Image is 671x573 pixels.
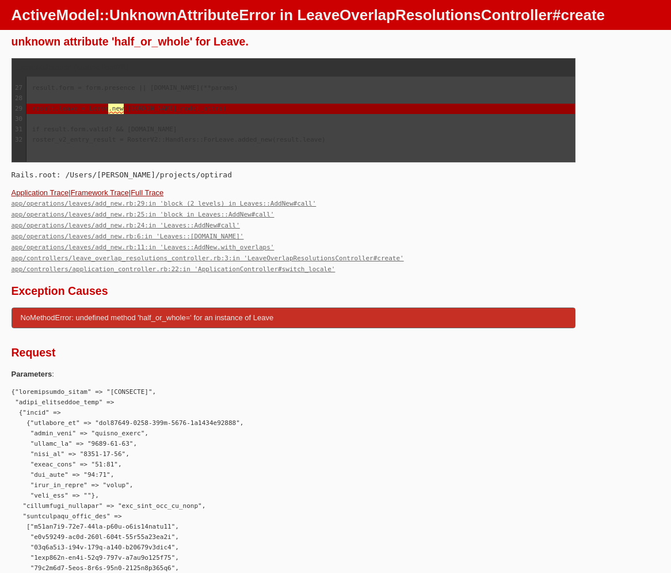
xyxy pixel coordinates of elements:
span: .new [108,104,124,114]
a: NoMethodError: undefined method 'half_or_whole=' for an instance of Leave [12,308,575,328]
a: app/controllers/leave_overlap_resolutions_controller.rb:3:in 'LeaveOverlapResolutionsController#c... [12,255,404,262]
b: Parameters [12,370,52,378]
span: 29 [15,105,22,112]
a: app/operations/leaves/add_new.rb:6:in 'Leaves::[DOMAIN_NAME]' [12,233,244,240]
div: result.form = form.presence || [DOMAIN_NAME](**params) [26,83,575,93]
code: Rails.root: /Users/[PERSON_NAME]/projects/optirad [12,170,232,179]
a: Application Trace [12,188,69,197]
a: app/operations/leaves/add_new.rb:29:in 'block (2 levels) in Leaves::AddNew#call' [12,200,317,207]
a: app/operations/leaves/add_new.rb:25:in 'block in Leaves::AddNew#call' [12,211,274,218]
h1: ActiveModel::UnknownAttributeError in LeaveOverlapResolutionsController#create [12,7,660,24]
span: 31 [15,126,22,133]
div: if result.form.valid? && [DOMAIN_NAME] [26,124,575,135]
span: 28 [15,94,22,102]
div: result.leave = Leave ([DOMAIN_NAME]_model_attrs) [26,104,575,114]
div: | | [12,188,660,275]
div: Extracted source (around line ): [12,59,575,77]
span: 30 [15,115,22,123]
a: app/operations/leaves/add_new.rb:24:in 'Leaves::AddNew#call' [12,222,240,229]
a: Full Trace [131,188,163,197]
span: 27 [15,84,22,92]
strong: #29 [113,63,126,71]
a: app/operations/leaves/add_new.rb:11:in 'Leaves::AddNew.with_overlaps' [12,244,274,251]
p: : [12,369,660,380]
h2: Request [12,346,660,360]
a: Framework Trace [71,188,129,197]
div: unknown attribute 'half_or_whole' for Leave. [12,35,660,49]
h2: Exception Causes [12,284,660,298]
a: app/controllers/application_controller.rb:22:in 'ApplicationController#switch_locale' [12,265,335,273]
div: roster_v2_entry_result = RosterV2::Handlers::ForLeave.added_new(result.leave) [26,135,575,145]
span: 32 [15,136,22,143]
